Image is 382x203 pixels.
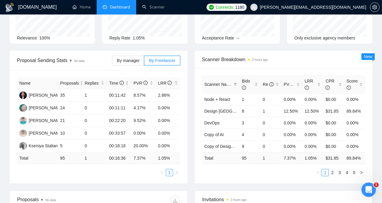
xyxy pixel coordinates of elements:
[329,169,336,176] li: 2
[336,169,343,176] a: 3
[156,140,180,152] td: 0.00%
[209,5,214,10] img: upwork-logo.png
[236,36,239,40] span: --
[29,142,64,149] div: Kseniya Staliarova
[202,152,239,164] td: Total
[19,130,63,135] a: RP[PERSON_NAME]
[323,93,344,105] td: $0.00
[29,105,63,111] div: [PERSON_NAME]
[58,102,82,114] td: 24
[302,152,323,164] td: 1.05 %
[82,77,107,89] th: Replies
[232,80,238,89] span: filter
[344,129,365,140] td: 0.00%
[284,82,298,87] span: PVR
[360,171,363,174] span: right
[107,114,131,127] td: 00:22:20
[171,198,180,203] span: download
[19,118,63,123] a: GE[PERSON_NAME]
[326,86,330,90] span: info-circle
[19,143,64,148] a: KSKseniya Staliarova
[305,86,309,90] span: info-circle
[156,152,180,164] td: 1.05 %
[58,152,82,164] td: 95
[344,169,350,176] a: 4
[260,152,281,164] td: 1
[239,140,260,152] td: 9
[82,102,107,114] td: 0
[329,169,336,176] a: 2
[82,152,107,164] td: 1
[281,93,302,105] td: 0.00%
[133,36,145,40] span: 1.05%
[370,2,380,12] button: setting
[74,59,85,63] span: No data
[19,142,27,150] img: KS
[156,114,180,127] td: 0.00%
[344,93,365,105] td: 0.00%
[260,105,281,117] td: 1
[281,129,302,140] td: 0.00%
[374,183,379,187] span: 1
[156,102,180,114] td: 0.00%
[143,81,148,85] span: info-circle
[159,169,166,176] button: left
[17,152,58,164] td: Total
[242,86,246,90] span: info-circle
[294,82,298,86] span: info-circle
[120,81,124,85] span: info-circle
[82,127,107,140] td: 0
[347,79,358,90] span: Score
[302,105,323,117] td: 12.50%
[260,117,281,129] td: 0
[252,5,256,9] span: user
[158,81,172,86] span: LRR
[204,82,233,87] span: Scanner Name
[281,152,302,164] td: 7.37 %
[168,81,172,85] span: info-circle
[204,132,224,137] a: Copy of AI
[149,58,175,63] span: By Freelancer
[173,169,180,176] li: Next Page
[302,117,323,129] td: 0.00%
[294,36,355,40] span: Only exclusive agency members
[156,127,180,140] td: 0.00%
[166,169,173,176] a: 1
[19,130,27,137] img: RP
[58,140,82,152] td: 5
[242,79,250,90] span: Bids
[305,79,313,90] span: LRR
[263,82,274,87] span: Re
[204,144,353,149] a: Copy of Design [GEOGRAPHIC_DATA] [GEOGRAPHIC_DATA] other countries
[302,93,323,105] td: 0.00%
[85,80,100,86] span: Replies
[281,105,302,117] td: 12.50%
[60,80,79,86] span: Proposals
[17,57,112,64] span: Proposal Sending Stats
[281,117,302,129] td: 0.00%
[131,152,156,164] td: 7.37 %
[107,140,131,152] td: 00:18:18
[29,130,63,136] div: [PERSON_NAME]
[323,105,344,117] td: $31.85
[117,58,140,63] span: By manager
[58,114,82,127] td: 21
[302,129,323,140] td: 0.00%
[107,152,131,164] td: 00:16:36
[239,117,260,129] td: 3
[131,89,156,102] td: 8.57%
[107,89,131,102] td: 00:11:42
[131,102,156,114] td: 4.17%
[231,198,247,201] time: 2 hours ago
[252,58,268,61] time: 2 hours ago
[326,79,335,90] span: CPR
[19,92,63,97] a: AM[PERSON_NAME]
[175,171,178,174] span: right
[19,92,27,99] img: AM
[39,36,50,40] span: 100%
[344,105,365,117] td: 89.84%
[239,129,260,140] td: 4
[58,77,82,89] th: Proposals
